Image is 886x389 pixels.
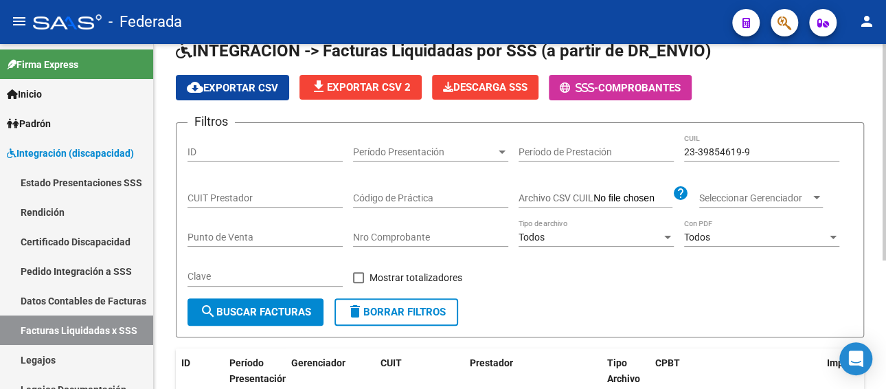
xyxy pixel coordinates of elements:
span: Buscar Facturas [200,306,311,318]
span: Integración (discapacidad) [7,146,134,161]
h3: Filtros [188,112,235,131]
span: Borrar Filtros [347,306,446,318]
button: Exportar CSV 2 [299,75,422,100]
mat-icon: delete [347,303,363,320]
span: Comprobantes [598,82,681,94]
app-download-masive: Descarga masiva de comprobantes (adjuntos) [432,75,538,100]
button: Descarga SSS [432,75,538,100]
span: Archivo CSV CUIL [519,192,593,203]
span: Inicio [7,87,42,102]
span: - Federada [109,7,182,37]
span: Mostrar totalizadores [370,269,462,286]
mat-icon: search [200,303,216,320]
mat-icon: person [859,13,875,30]
span: Todos [684,232,710,243]
span: Firma Express [7,57,78,72]
mat-icon: help [672,185,689,201]
button: Borrar Filtros [334,298,458,326]
button: Exportar CSV [176,75,289,100]
button: -Comprobantes [549,75,692,100]
span: Padrón [7,116,51,131]
button: Buscar Facturas [188,298,323,326]
span: Período Presentación [353,146,496,158]
div: Open Intercom Messenger [839,342,872,375]
input: Archivo CSV CUIL [593,192,672,205]
span: - [560,82,598,94]
span: Exportar CSV 2 [310,81,411,93]
span: Tipo Archivo [607,357,640,384]
span: CPBT [655,357,680,368]
span: Descarga SSS [443,81,527,93]
mat-icon: menu [11,13,27,30]
span: CUIT [380,357,402,368]
span: Prestador [470,357,513,368]
mat-icon: file_download [310,78,327,95]
span: Período Presentación [229,357,288,384]
span: INTEGRACION -> Facturas Liquidadas por SSS (a partir de DR_ENVIO) [176,41,711,60]
span: Exportar CSV [187,82,278,94]
span: Todos [519,232,545,243]
span: Gerenciador [291,357,345,368]
span: ID [181,357,190,368]
span: Seleccionar Gerenciador [699,192,810,204]
mat-icon: cloud_download [187,79,203,96]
